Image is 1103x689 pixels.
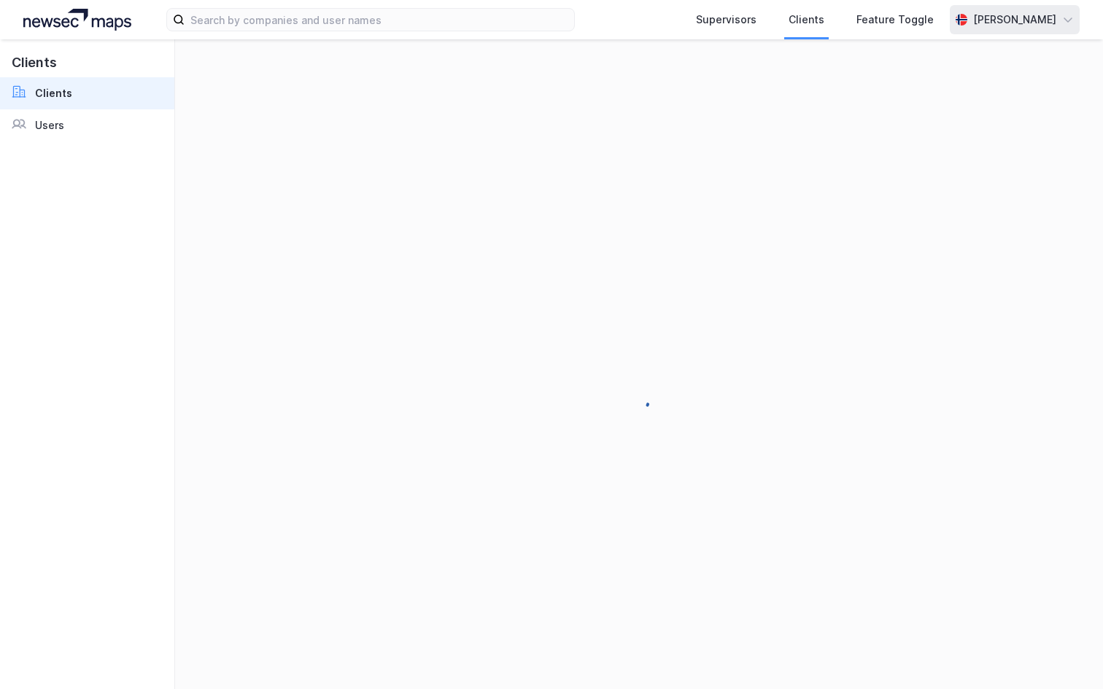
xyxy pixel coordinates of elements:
[696,11,756,28] div: Supervisors
[35,85,72,102] div: Clients
[789,11,824,28] div: Clients
[856,11,934,28] div: Feature Toggle
[1030,619,1103,689] iframe: Chat Widget
[1030,619,1103,689] div: Kontrollprogram for chat
[973,11,1056,28] div: [PERSON_NAME]
[35,117,64,134] div: Users
[185,9,574,31] input: Search by companies and user names
[23,9,131,31] img: logo.a4113a55bc3d86da70a041830d287a7e.svg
